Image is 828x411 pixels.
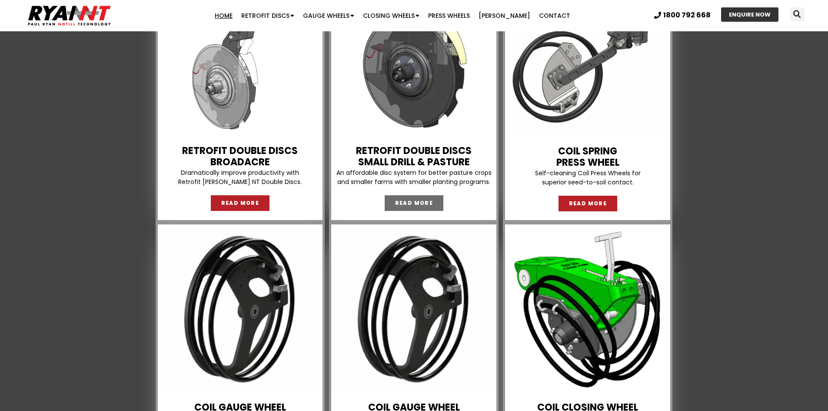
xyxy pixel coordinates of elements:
img: Double disc coil closing wheel [507,229,668,390]
a: 1800 792 668 [654,12,711,19]
img: Coil gauge wheel single and double disc [333,229,494,390]
span: 1800 792 668 [663,12,711,19]
nav: Menu [160,7,624,24]
a: READ MORE [385,195,444,211]
span: READ MORE [569,201,607,206]
a: Retrofit Discs [237,7,299,24]
a: Retrofit Double DiscsBROADACRE [182,144,298,169]
a: ENQUIRE NOW [721,7,778,22]
a: Contact [535,7,575,24]
a: Closing Wheels [359,7,424,24]
a: Home [210,7,237,24]
a: Retrofit Double DiscsSMALL DRILL & PASTURE [356,144,472,169]
a: Press Wheels [424,7,474,24]
a: Gauge Wheels [299,7,359,24]
p: Dramatically improve productivity with Retrofit [PERSON_NAME] NT Double Discs. [160,168,321,187]
div: Search [790,7,804,21]
p: An affordable disc system for better pasture crops and smaller farms with smaller planting programs. [333,168,494,187]
span: READ MORE [221,200,259,206]
a: [PERSON_NAME] [474,7,535,24]
img: Ryan NT logo [26,2,113,29]
a: READ MORE [559,196,618,211]
p: Self-cleaning Coil Press Wheels for superior seed-to-soil contact. [507,169,668,187]
span: READ MORE [395,200,433,206]
img: Coil gauge wheel single and double disc [160,229,321,390]
a: READ MORE [211,195,270,211]
span: ENQUIRE NOW [729,12,771,17]
a: COIL SPRINGPRESS WHEEL [556,144,619,169]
